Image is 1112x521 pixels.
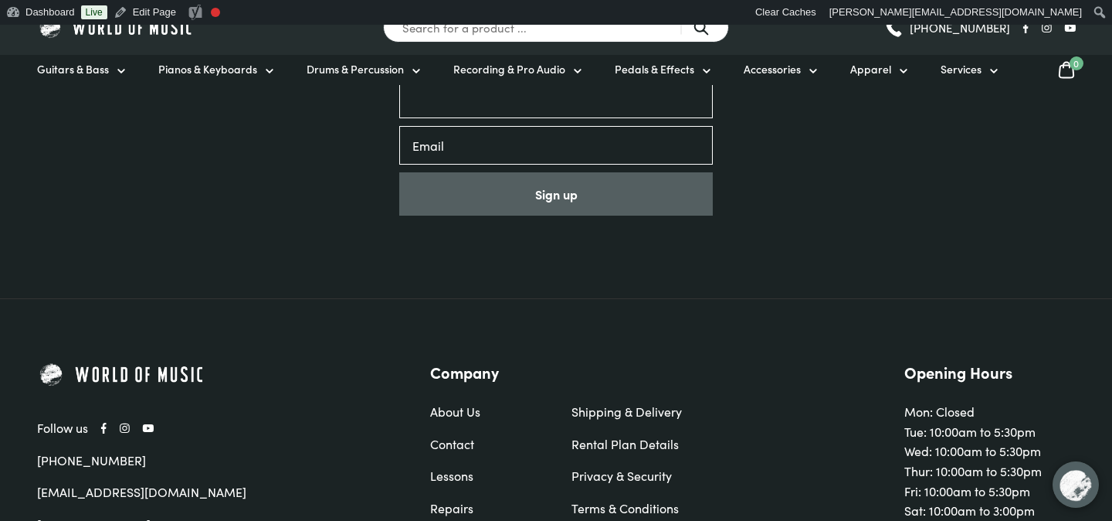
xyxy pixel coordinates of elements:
[399,80,713,118] input: First Name
[850,61,891,77] span: Apparel
[430,361,682,383] h3: Company
[399,126,713,165] input: Email
[430,402,541,422] a: About Us
[307,61,404,77] span: Drums & Percussion
[37,361,207,387] img: World of Music
[571,499,682,519] a: Terms & Conditions
[571,402,682,422] a: Shipping & Delivery
[453,61,565,77] span: Recording & Pro Audio
[37,483,246,500] a: [EMAIL_ADDRESS][DOMAIN_NAME]
[1042,451,1112,521] iframe: Chat with our support team
[744,61,801,77] span: Accessories
[430,434,541,455] a: Contact
[37,61,109,77] span: Guitars & Bass
[37,418,363,438] div: Follow us
[904,361,1076,383] h3: Opening Hours
[158,61,257,77] span: Pianos & Keyboards
[211,8,220,17] div: Needs improvement
[910,22,1010,33] span: [PHONE_NUMBER]
[1070,56,1083,70] span: 0
[430,499,541,519] a: Repairs
[37,451,146,468] a: [PHONE_NUMBER]
[571,466,682,486] a: Privacy & Security
[571,434,682,455] a: Rental Plan Details
[941,61,981,77] span: Services
[37,15,195,39] img: World of Music
[430,466,541,486] a: Lessons
[383,12,729,43] input: Search for a product ...
[615,61,694,77] span: Pedals & Effects
[884,16,1010,39] a: [PHONE_NUMBER]
[399,172,713,216] button: Sign up
[81,5,107,19] a: Live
